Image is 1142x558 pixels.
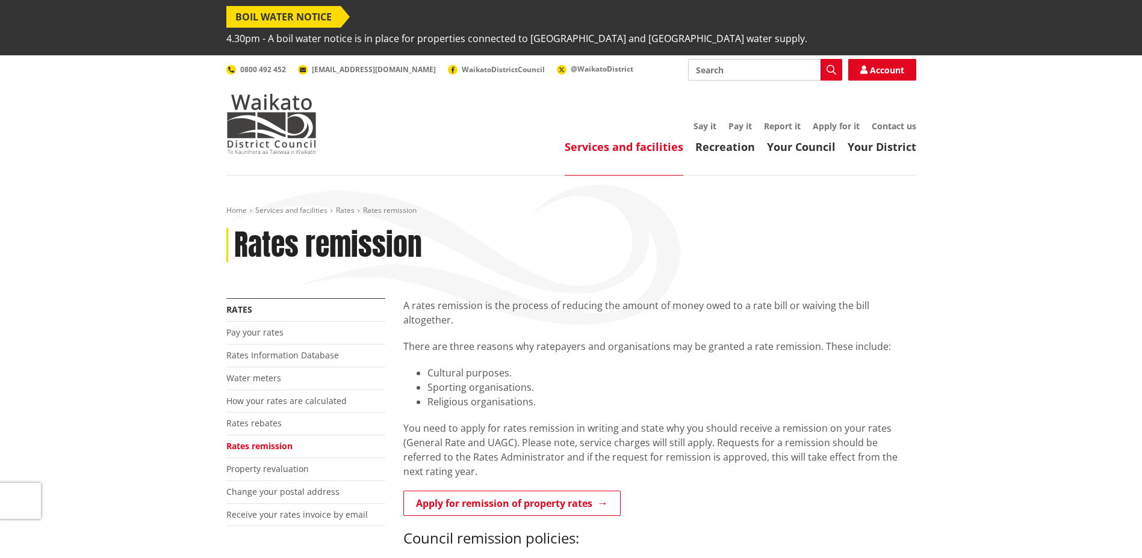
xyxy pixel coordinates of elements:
a: Pay it [728,120,752,132]
a: Account [848,59,916,81]
a: How your rates are calculated [226,395,347,406]
a: Say it [694,120,716,132]
p: You need to apply for rates remission in writing and state why you should receive a remission on ... [403,421,916,479]
li: Cultural purposes. [427,366,916,380]
a: Change your postal address [226,486,340,497]
a: 0800 492 452 [226,64,286,75]
li: Religious organisations. [427,394,916,409]
a: Services and facilities [255,205,327,215]
input: Search input [688,59,842,81]
span: BOIL WATER NOTICE [226,6,341,28]
span: [EMAIL_ADDRESS][DOMAIN_NAME] [312,64,436,75]
a: WaikatoDistrictCouncil [448,64,545,75]
span: 0800 492 452 [240,64,286,75]
a: Apply for remission of property rates [403,491,621,516]
span: Rates remission [363,205,417,215]
a: Apply for it [813,120,860,132]
a: Your District [848,139,916,154]
h1: Rates remission [234,228,422,263]
a: Rates Information Database [226,349,339,361]
h3: Council remission policies: [403,530,916,547]
a: Pay your rates [226,327,284,338]
a: Services and facilities [565,139,683,154]
span: @WaikatoDistrict [571,64,633,74]
a: Property revaluation [226,463,309,474]
p: There are three reasons why ratepayers and organisations may be granted a rate remission. These i... [403,339,916,354]
a: Rates [226,304,252,315]
a: Water meters [226,372,281,384]
img: Waikato District Council - Te Kaunihera aa Takiwaa o Waikato [226,94,317,154]
a: Rates rebates [226,417,282,429]
nav: breadcrumb [226,206,916,216]
a: [EMAIL_ADDRESS][DOMAIN_NAME] [298,64,436,75]
a: Recreation [695,139,755,154]
a: Rates [336,205,355,215]
a: Report it [764,120,801,132]
a: Your Council [767,139,836,154]
span: 4.30pm - A boil water notice is in place for properties connected to [GEOGRAPHIC_DATA] and [GEOGR... [226,28,807,49]
span: WaikatoDistrictCouncil [462,64,545,75]
a: Receive your rates invoice by email [226,509,368,520]
li: Sporting organisations. [427,380,916,394]
a: Contact us [872,120,916,132]
a: @WaikatoDistrict [557,64,633,74]
p: A rates remission is the process of reducing the amount of money owed to a rate bill or waiving t... [403,298,916,327]
a: Home [226,205,247,215]
a: Rates remission [226,440,293,452]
